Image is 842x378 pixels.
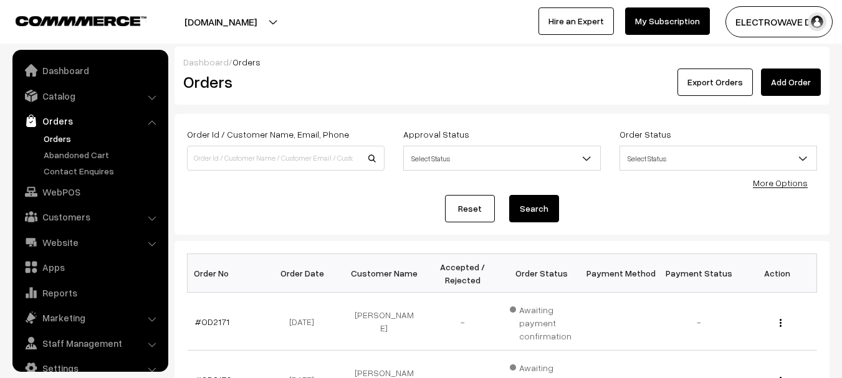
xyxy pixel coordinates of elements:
[620,146,817,171] span: Select Status
[620,128,671,141] label: Order Status
[404,148,600,169] span: Select Status
[509,195,559,222] button: Search
[41,148,164,161] a: Abandoned Cart
[423,293,502,351] td: -
[16,206,164,228] a: Customers
[16,231,164,253] a: Website
[659,293,738,351] td: -
[41,132,164,145] a: Orders
[16,16,146,26] img: COMMMERCE
[16,181,164,203] a: WebPOS
[16,332,164,354] a: Staff Management
[16,59,164,82] a: Dashboard
[538,7,614,35] a: Hire an Expert
[187,128,349,141] label: Order Id / Customer Name, Email, Phone
[195,316,229,327] a: #OD2171
[183,55,821,69] div: /
[423,254,502,293] th: Accepted / Rejected
[625,7,710,35] a: My Subscription
[780,319,782,327] img: Menu
[502,254,581,293] th: Order Status
[16,256,164,278] a: Apps
[141,6,300,37] button: [DOMAIN_NAME]
[183,57,229,67] a: Dashboard
[510,300,573,343] span: Awaiting payment confirmation
[16,306,164,329] a: Marketing
[188,254,266,293] th: Order No
[16,281,164,304] a: Reports
[187,146,385,171] input: Order Id / Customer Name / Customer Email / Customer Phone
[16,85,164,107] a: Catalog
[581,254,659,293] th: Payment Method
[725,6,833,37] button: ELECTROWAVE DE…
[16,12,125,27] a: COMMMERCE
[403,146,601,171] span: Select Status
[659,254,738,293] th: Payment Status
[232,57,261,67] span: Orders
[266,254,345,293] th: Order Date
[345,293,423,351] td: [PERSON_NAME]
[41,164,164,177] a: Contact Enquires
[738,254,816,293] th: Action
[403,128,469,141] label: Approval Status
[16,110,164,132] a: Orders
[761,69,821,96] a: Add Order
[808,12,826,31] img: user
[677,69,753,96] button: Export Orders
[345,254,423,293] th: Customer Name
[183,72,383,92] h2: Orders
[753,177,808,188] a: More Options
[445,195,495,222] a: Reset
[266,293,345,351] td: [DATE]
[620,148,816,169] span: Select Status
